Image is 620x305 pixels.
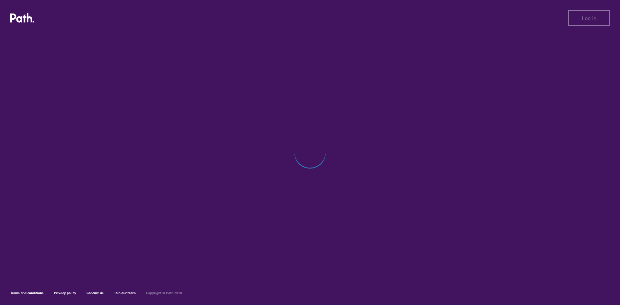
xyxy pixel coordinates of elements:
[87,291,104,295] a: Contact Us
[10,291,44,295] a: Terms and conditions
[54,291,76,295] a: Privacy policy
[146,291,182,295] h6: Copyright © Path 2018
[114,291,136,295] a: Join our team
[568,10,610,26] button: Log in
[582,15,596,21] span: Log in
